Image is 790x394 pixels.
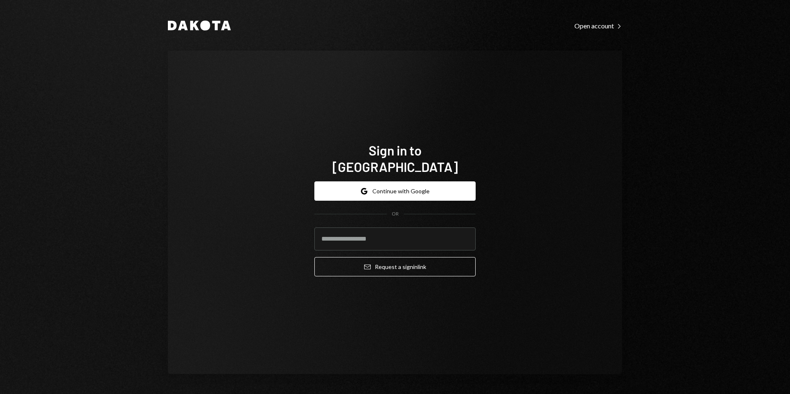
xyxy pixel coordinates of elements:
[574,21,622,30] a: Open account
[314,142,476,175] h1: Sign in to [GEOGRAPHIC_DATA]
[314,257,476,276] button: Request a signinlink
[314,181,476,201] button: Continue with Google
[392,211,399,218] div: OR
[574,22,622,30] div: Open account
